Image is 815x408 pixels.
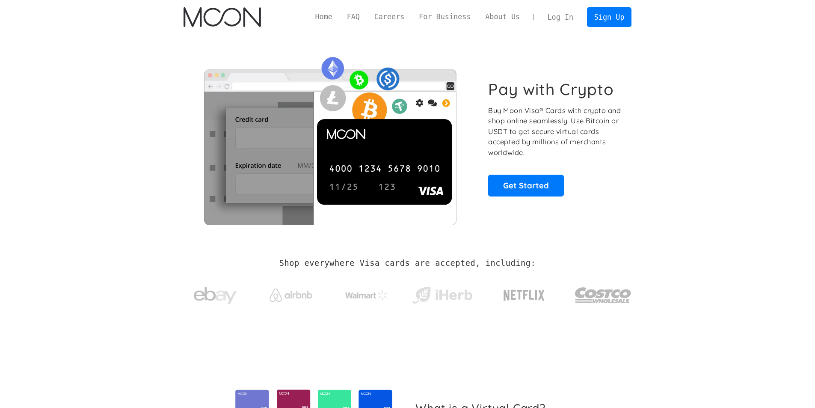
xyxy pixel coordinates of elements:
a: About Us [478,12,527,22]
a: Careers [367,12,412,22]
a: iHerb [410,276,474,311]
a: Log In [540,8,581,27]
img: iHerb [410,284,474,307]
img: ebay [194,282,237,309]
a: Airbnb [259,280,323,306]
a: Sign Up [587,7,631,27]
img: Costco [575,279,632,311]
img: Moon Cards let you spend your crypto anywhere Visa is accepted. [184,51,477,225]
a: Costco [575,271,632,316]
h1: Pay with Crypto [488,80,614,99]
a: ebay [184,274,247,313]
a: home [184,7,261,27]
p: Buy Moon Visa® Cards with crypto and shop online seamlessly! Use Bitcoin or USDT to get secure vi... [488,105,622,158]
a: FAQ [340,12,367,22]
img: Netflix [503,285,545,306]
a: Netflix [486,276,563,310]
h2: Shop everywhere Visa cards are accepted, including: [279,259,536,268]
a: Walmart [335,282,398,305]
a: Get Started [488,175,564,196]
img: Airbnb [270,289,312,302]
a: Home [308,12,340,22]
a: For Business [412,12,478,22]
img: Walmart [345,290,388,301]
img: Moon Logo [184,7,261,27]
